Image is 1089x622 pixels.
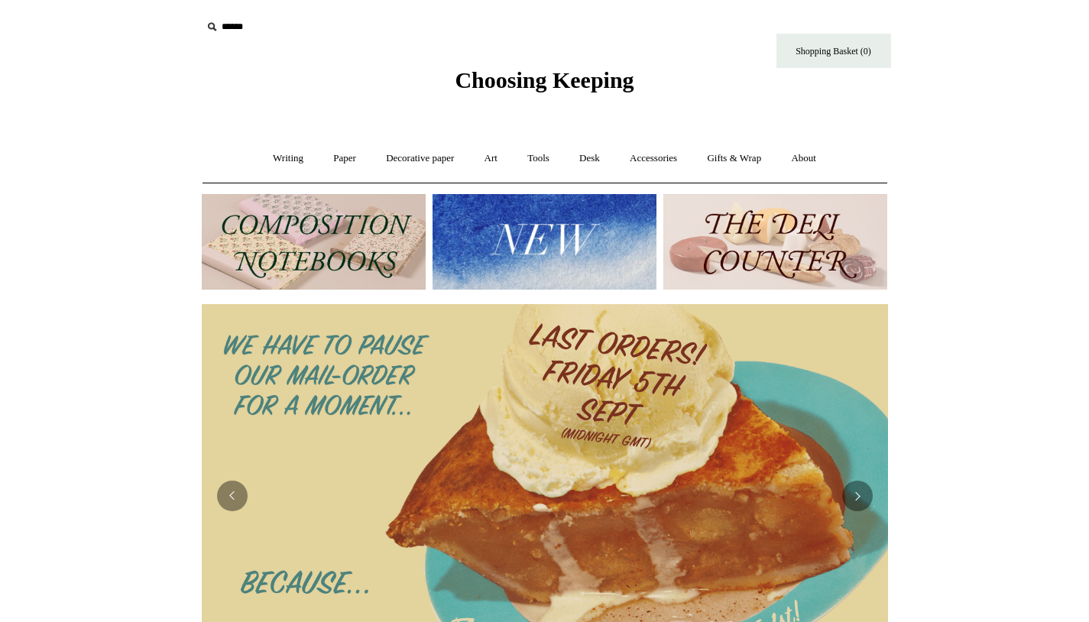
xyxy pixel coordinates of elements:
a: Writing [259,138,317,179]
a: Gifts & Wrap [693,138,775,179]
a: Accessories [616,138,691,179]
a: Paper [319,138,370,179]
span: Choosing Keeping [455,67,634,92]
button: Previous [217,481,248,511]
a: Choosing Keeping [455,79,634,90]
a: Tools [514,138,563,179]
img: New.jpg__PID:f73bdf93-380a-4a35-bcfe-7823039498e1 [433,194,656,290]
a: Decorative paper [372,138,468,179]
a: Shopping Basket (0) [776,34,891,68]
a: Art [471,138,511,179]
img: The Deli Counter [663,194,887,290]
a: Desk [566,138,614,179]
button: Next [842,481,873,511]
img: 202302 Composition ledgers.jpg__PID:69722ee6-fa44-49dd-a067-31375e5d54ec [202,194,426,290]
a: About [777,138,830,179]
